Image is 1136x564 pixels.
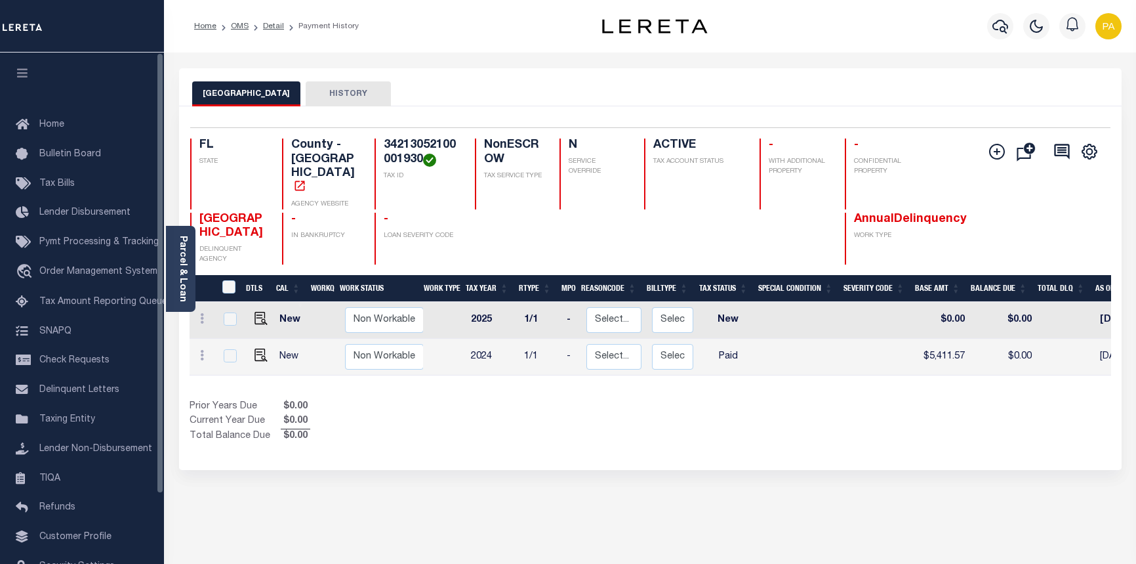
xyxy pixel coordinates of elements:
[699,339,758,376] td: Paid
[914,302,970,339] td: $0.00
[641,275,693,302] th: BillType: activate to sort column ascending
[199,139,267,153] h4: FL
[39,415,95,424] span: Taxing Entity
[569,157,628,177] p: SERVICE OVERRIDE
[192,81,300,106] button: [GEOGRAPHIC_DATA]
[653,139,744,153] h4: ACTIVE
[699,302,758,339] td: New
[281,429,310,444] span: $0.00
[199,245,267,265] p: DELINQUENT AGENCY
[291,139,359,195] h4: County - [GEOGRAPHIC_DATA]
[39,150,101,159] span: Bulletin Board
[39,473,60,483] span: TIQA
[306,275,335,302] th: WorkQ
[514,275,556,302] th: RType: activate to sort column ascending
[460,275,514,302] th: Tax Year: activate to sort column ascending
[291,200,359,209] p: AGENCY WEBSITE
[384,171,459,181] p: TAX ID
[914,339,970,376] td: $5,411.57
[838,275,910,302] th: Severity Code: activate to sort column ascending
[519,302,561,339] td: 1/1
[418,275,460,302] th: Work Type
[1032,275,1090,302] th: Total DLQ: activate to sort column ascending
[466,302,519,339] td: 2025
[39,356,110,365] span: Check Requests
[306,81,391,106] button: HISTORY
[39,297,167,307] span: Tax Amount Reporting Queue
[281,414,310,429] span: $0.00
[753,275,838,302] th: Special Condition: activate to sort column ascending
[1095,13,1122,39] img: svg+xml;base64,PHN2ZyB4bWxucz0iaHR0cDovL3d3dy53My5vcmcvMjAwMC9zdmciIHBvaW50ZXItZXZlbnRzPSJub25lIi...
[561,339,581,376] td: -
[970,339,1037,376] td: $0.00
[854,139,859,151] span: -
[16,264,37,281] i: travel_explore
[39,532,112,542] span: Customer Profile
[194,22,216,30] a: Home
[39,445,152,454] span: Lender Non-Disbursement
[384,139,459,167] h4: 34213052100001930
[291,213,296,225] span: -
[274,339,310,376] td: New
[271,275,306,302] th: CAL: activate to sort column ascending
[39,267,157,276] span: Order Management System
[854,213,967,225] span: AnnualDelinquency
[602,19,707,33] img: logo-dark.svg
[466,339,519,376] td: 2024
[39,326,71,336] span: SNAPQ
[970,302,1037,339] td: $0.00
[384,213,388,225] span: -
[281,400,310,414] span: $0.00
[39,238,159,247] span: Pymt Processing & Tracking
[484,139,544,167] h4: NonESCROW
[274,302,310,339] td: New
[231,22,249,30] a: OMS
[199,213,263,240] span: [GEOGRAPHIC_DATA]
[190,275,214,302] th: &nbsp;&nbsp;&nbsp;&nbsp;&nbsp;&nbsp;&nbsp;&nbsp;&nbsp;&nbsp;
[335,275,423,302] th: Work Status
[569,139,628,153] h4: N
[854,231,922,241] p: WORK TYPE
[291,231,359,241] p: IN BANKRUPTCY
[484,171,544,181] p: TAX SERVICE TYPE
[39,179,75,188] span: Tax Bills
[39,385,119,395] span: Delinquent Letters
[910,275,965,302] th: Base Amt: activate to sort column ascending
[214,275,241,302] th: &nbsp;
[854,157,922,177] p: CONFIDENTIAL PROPERTY
[199,157,267,167] p: STATE
[769,139,773,151] span: -
[384,231,459,241] p: LOAN SEVERITY CODE
[693,275,753,302] th: Tax Status: activate to sort column ascending
[284,20,359,32] li: Payment History
[39,208,131,217] span: Lender Disbursement
[190,400,281,414] td: Prior Years Due
[190,429,281,444] td: Total Balance Due
[561,302,581,339] td: -
[241,275,271,302] th: DTLS
[263,22,284,30] a: Detail
[556,275,576,302] th: MPO
[576,275,641,302] th: ReasonCode: activate to sort column ascending
[190,414,281,429] td: Current Year Due
[653,157,744,167] p: TAX ACCOUNT STATUS
[519,339,561,376] td: 1/1
[178,236,187,302] a: Parcel & Loan
[965,275,1032,302] th: Balance Due: activate to sort column ascending
[39,120,64,129] span: Home
[769,157,828,177] p: WITH ADDITIONAL PROPERTY
[39,503,75,512] span: Refunds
